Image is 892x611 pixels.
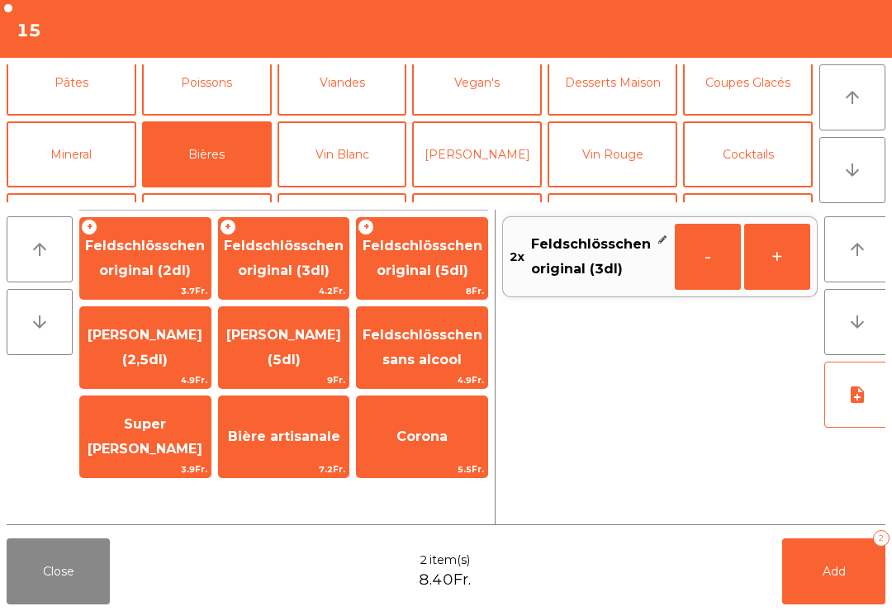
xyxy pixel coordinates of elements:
[7,121,136,187] button: Mineral
[819,64,885,130] button: arrow_upward
[358,219,374,235] span: +
[744,224,810,290] button: +
[224,238,344,278] span: Feldschlösschen original (3dl)
[396,429,448,444] span: Corona
[80,372,211,388] span: 4.9Fr.
[357,462,487,477] span: 5.5Fr.
[357,372,487,388] span: 4.9Fr.
[782,538,885,604] button: Add2
[842,88,862,107] i: arrow_upward
[823,564,846,579] span: Add
[847,312,867,332] i: arrow_downward
[142,121,272,187] button: Bières
[819,137,885,203] button: arrow_downward
[847,385,867,405] i: note_add
[412,121,542,187] button: [PERSON_NAME]
[873,530,890,547] div: 2
[278,50,407,116] button: Viandes
[510,232,524,282] span: 2x
[30,312,50,332] i: arrow_downward
[88,327,202,367] span: [PERSON_NAME] (2,5dl)
[7,538,110,604] button: Close
[548,121,677,187] button: Vin Rouge
[226,327,341,367] span: [PERSON_NAME] (5dl)
[81,219,97,235] span: +
[683,50,813,116] button: Coupes Glacés
[17,18,41,43] h4: 15
[412,50,542,116] button: Vegan's
[219,283,349,299] span: 4.2Fr.
[357,283,487,299] span: 8Fr.
[824,289,890,355] button: arrow_downward
[412,193,542,259] button: Huîtres
[80,462,211,477] span: 3.9Fr.
[675,224,741,290] button: -
[531,232,651,282] span: Feldschlösschen original (3dl)
[363,238,482,278] span: Feldschlösschen original (5dl)
[219,462,349,477] span: 7.2Fr.
[7,193,136,259] button: Apéritifs
[85,238,205,278] span: Feldschlösschen original (2dl)
[7,289,73,355] button: arrow_downward
[683,193,813,259] button: gobelet emporter
[419,569,471,591] span: 8.40Fr.
[30,239,50,259] i: arrow_upward
[363,327,482,367] span: Feldschlösschen sans alcool
[80,283,211,299] span: 3.7Fr.
[7,50,136,116] button: Pâtes
[7,216,73,282] button: arrow_upward
[548,193,677,259] button: Cadeaux
[429,552,470,569] span: item(s)
[847,239,867,259] i: arrow_upward
[278,193,407,259] button: Menu évènement
[220,219,236,235] span: +
[219,372,349,388] span: 9Fr.
[88,416,202,457] span: Super [PERSON_NAME]
[142,193,272,259] button: Digestifs
[842,160,862,180] i: arrow_downward
[683,121,813,187] button: Cocktails
[548,50,677,116] button: Desserts Maison
[228,429,340,444] span: Bière artisanale
[824,362,890,428] button: note_add
[142,50,272,116] button: Poissons
[824,216,890,282] button: arrow_upward
[278,121,407,187] button: Vin Blanc
[420,552,428,569] span: 2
